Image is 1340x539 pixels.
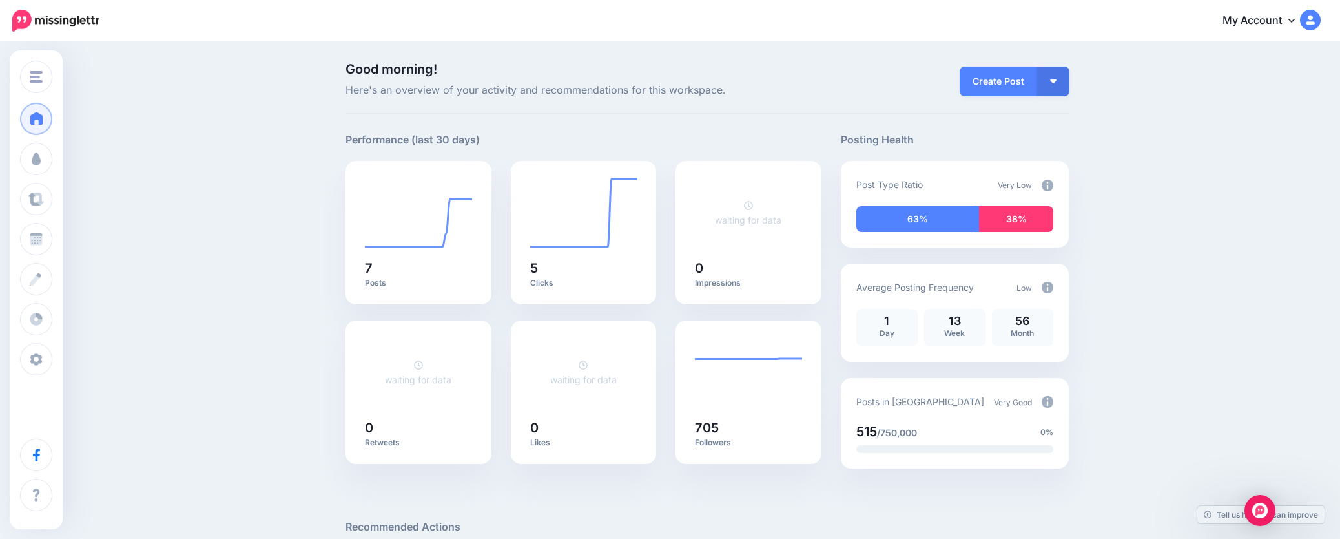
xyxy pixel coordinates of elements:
div: 38% of your posts in the last 30 days have been from Curated content [979,206,1053,232]
span: Day [880,328,894,338]
span: Month [1011,328,1034,338]
h5: 5 [530,262,637,275]
h5: 7 [365,262,472,275]
p: 1 [863,315,911,327]
img: info-circle-grey.png [1042,396,1053,408]
p: Impressions [695,278,802,288]
a: Tell us how we can improve [1197,506,1325,523]
p: Clicks [530,278,637,288]
p: Retweets [365,438,472,448]
span: Here's an overview of your activity and recommendations for this workspace. [345,82,821,99]
h5: 0 [695,262,802,275]
span: /750,000 [877,427,917,438]
div: 63% of your posts in the last 30 days have been from Drip Campaigns [856,206,980,232]
span: 515 [856,424,877,439]
h5: Posting Health [841,132,1069,148]
h5: 0 [365,421,472,434]
h5: Performance (last 30 days) [345,132,480,148]
a: waiting for data [385,359,451,385]
span: Good morning! [345,61,437,77]
img: Missinglettr [12,10,99,32]
h5: 0 [530,421,637,434]
p: Posts in [GEOGRAPHIC_DATA] [856,394,984,409]
a: waiting for data [550,359,617,385]
img: info-circle-grey.png [1042,282,1053,293]
h5: 705 [695,421,802,434]
span: Week [944,328,965,338]
a: waiting for data [715,200,781,226]
img: menu.png [30,71,43,83]
span: Very Low [998,180,1032,190]
span: Low [1016,283,1032,293]
p: 13 [931,315,979,327]
p: 56 [998,315,1047,327]
p: Post Type Ratio [856,177,923,192]
a: My Account [1210,5,1321,37]
p: Average Posting Frequency [856,280,974,295]
p: Posts [365,278,472,288]
a: Create Post [960,67,1037,96]
span: Very Good [994,397,1032,407]
span: 0% [1040,426,1053,439]
p: Likes [530,438,637,448]
img: info-circle-grey.png [1042,180,1053,191]
p: Followers [695,438,802,448]
img: arrow-down-white.png [1050,79,1057,83]
h5: Recommended Actions [345,519,1069,535]
div: Open Intercom Messenger [1244,495,1275,526]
